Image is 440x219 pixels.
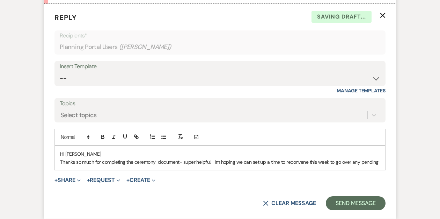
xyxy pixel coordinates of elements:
a: Manage Templates [337,87,386,94]
span: ( [PERSON_NAME] ) [119,42,171,52]
span: Reply [54,13,77,22]
div: Insert Template [60,62,380,72]
button: Request [87,177,120,183]
span: + [87,177,90,183]
p: Thanks so much for completing the ceremony document- super helpful. Im hoping we can set up a tim... [60,158,380,166]
span: + [126,177,130,183]
div: Planning Portal Users [60,40,380,54]
p: Recipients* [60,31,380,40]
span: + [54,177,58,183]
button: Share [54,177,81,183]
label: Topics [60,99,380,109]
span: Saving draft... [311,11,372,23]
div: Select topics [60,111,97,120]
p: Hi [PERSON_NAME] [60,150,380,158]
button: Clear message [263,200,316,206]
button: Send Message [326,196,386,210]
button: Create [126,177,155,183]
